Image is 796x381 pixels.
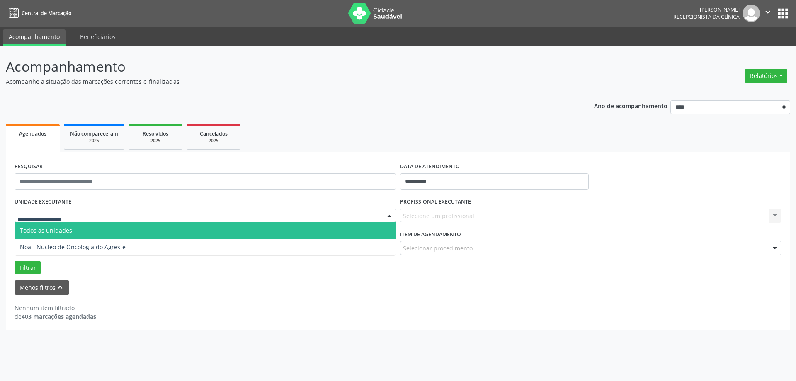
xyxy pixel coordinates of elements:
span: Todos as unidades [20,226,72,234]
a: Beneficiários [74,29,121,44]
div: 2025 [193,138,234,144]
span: Agendados [19,130,46,137]
span: Resolvidos [143,130,168,137]
button: Relatórios [745,69,787,83]
button: Filtrar [15,261,41,275]
i: keyboard_arrow_up [56,283,65,292]
button: Menos filtroskeyboard_arrow_up [15,280,69,295]
span: Recepcionista da clínica [673,13,740,20]
span: Central de Marcação [22,10,71,17]
a: Central de Marcação [6,6,71,20]
span: Selecionar procedimento [403,244,473,252]
img: img [743,5,760,22]
a: Acompanhamento [3,29,66,46]
label: Item de agendamento [400,228,461,241]
span: Cancelados [200,130,228,137]
strong: 403 marcações agendadas [22,313,96,320]
label: PROFISSIONAL EXECUTANTE [400,196,471,209]
div: 2025 [135,138,176,144]
label: UNIDADE EXECUTANTE [15,196,71,209]
div: 2025 [70,138,118,144]
p: Acompanhamento [6,56,555,77]
span: Não compareceram [70,130,118,137]
div: de [15,312,96,321]
label: DATA DE ATENDIMENTO [400,160,460,173]
div: Nenhum item filtrado [15,303,96,312]
p: Ano de acompanhamento [594,100,667,111]
label: PESQUISAR [15,160,43,173]
button: apps [776,6,790,21]
div: [PERSON_NAME] [673,6,740,13]
i:  [763,7,772,17]
p: Acompanhe a situação das marcações correntes e finalizadas [6,77,555,86]
button:  [760,5,776,22]
span: Noa - Nucleo de Oncologia do Agreste [20,243,126,251]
